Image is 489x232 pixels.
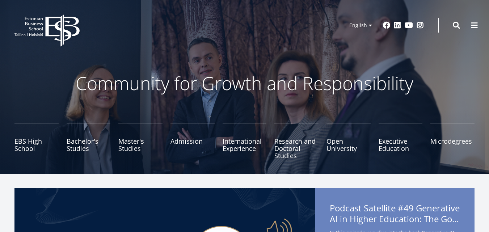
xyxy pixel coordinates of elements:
a: Admission [170,123,215,159]
a: Instagram [417,22,424,29]
a: Research and Doctoral Studies [274,123,319,159]
a: Executive Education [379,123,423,159]
span: AI in Higher Education: The Good, the Bad, and the Ugly [330,214,460,224]
a: Open University [326,123,371,159]
p: Community for Growth and Responsibility [53,72,437,94]
a: International Experience [223,123,267,159]
a: Microdegrees [430,123,475,159]
a: Bachelor's Studies [67,123,111,159]
a: Youtube [405,22,413,29]
span: Podcast Satellite #49 Generative [330,203,460,227]
a: Linkedin [394,22,401,29]
a: Facebook [383,22,390,29]
a: Master's Studies [118,123,163,159]
a: EBS High School [14,123,59,159]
